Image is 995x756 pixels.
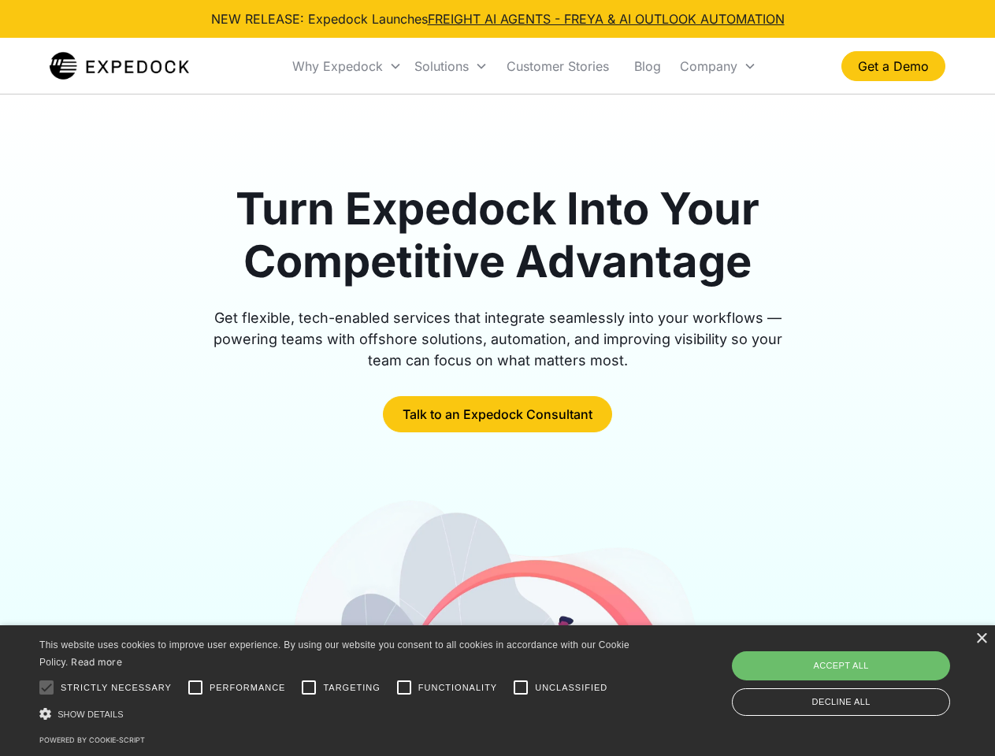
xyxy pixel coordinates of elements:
[39,639,629,669] span: This website uses cookies to improve user experience. By using our website you consent to all coo...
[733,586,995,756] iframe: Chat Widget
[408,39,494,93] div: Solutions
[535,681,607,695] span: Unclassified
[211,9,785,28] div: NEW RELEASE: Expedock Launches
[418,681,497,695] span: Functionality
[195,183,800,288] h1: Turn Expedock Into Your Competitive Advantage
[50,50,189,82] a: home
[71,656,122,668] a: Read more
[39,736,145,744] a: Powered by cookie-script
[494,39,622,93] a: Customer Stories
[428,11,785,27] a: FREIGHT AI AGENTS - FREYA & AI OUTLOOK AUTOMATION
[622,39,674,93] a: Blog
[383,396,612,432] a: Talk to an Expedock Consultant
[680,58,737,74] div: Company
[674,39,763,93] div: Company
[61,681,172,695] span: Strictly necessary
[58,710,124,719] span: Show details
[286,39,408,93] div: Why Expedock
[50,50,189,82] img: Expedock Logo
[210,681,286,695] span: Performance
[39,706,635,722] div: Show details
[323,681,380,695] span: Targeting
[414,58,469,74] div: Solutions
[841,51,945,81] a: Get a Demo
[195,307,800,371] div: Get flexible, tech-enabled services that integrate seamlessly into your workflows — powering team...
[292,58,383,74] div: Why Expedock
